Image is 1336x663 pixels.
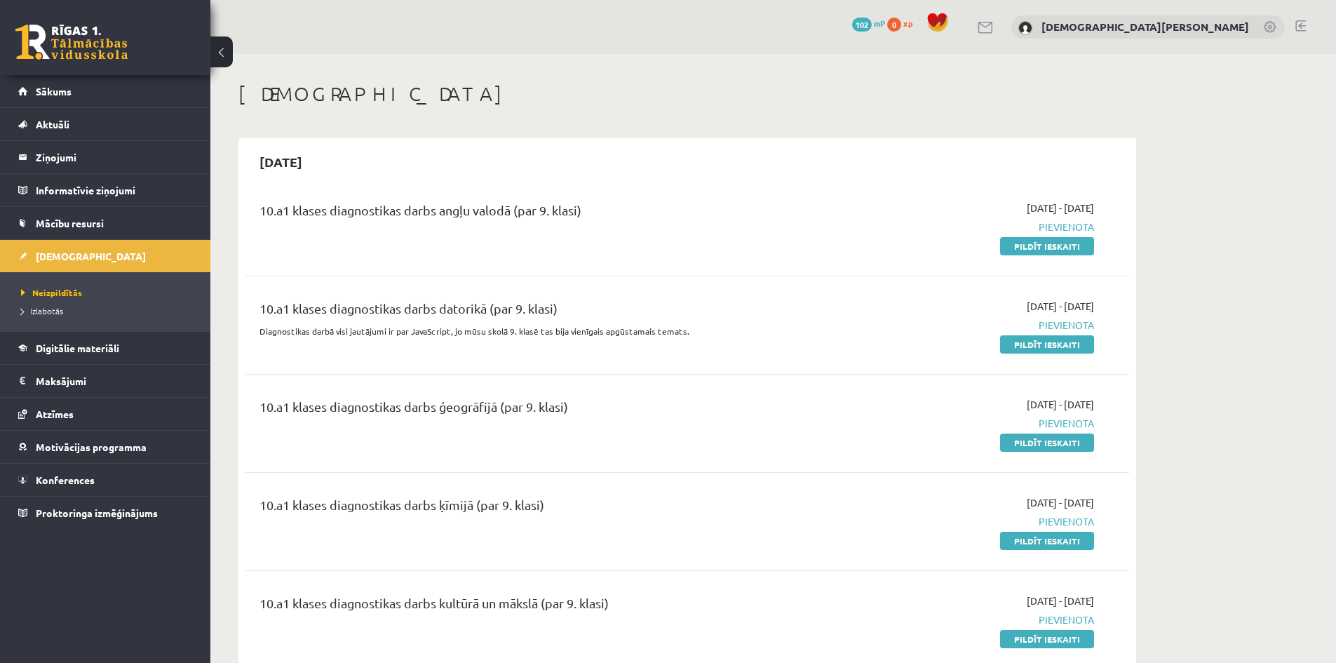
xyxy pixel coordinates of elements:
[36,408,74,420] span: Atzīmes
[21,304,196,317] a: Izlabotās
[21,287,82,298] span: Neizpildītās
[36,441,147,453] span: Motivācijas programma
[18,141,193,173] a: Ziņojumi
[1027,397,1094,412] span: [DATE] - [DATE]
[1041,20,1249,34] a: [DEMOGRAPHIC_DATA][PERSON_NAME]
[36,474,95,486] span: Konferences
[830,318,1094,333] span: Pievienota
[259,397,809,423] div: 10.a1 klases diagnostikas darbs ģeogrāfijā (par 9. klasi)
[36,250,146,262] span: [DEMOGRAPHIC_DATA]
[852,18,872,32] span: 102
[36,141,193,173] legend: Ziņojumi
[18,108,193,140] a: Aktuāli
[18,365,193,397] a: Maksājumi
[1000,335,1094,354] a: Pildīt ieskaiti
[36,85,72,98] span: Sākums
[18,174,193,206] a: Informatīvie ziņojumi
[36,365,193,397] legend: Maksājumi
[1018,21,1032,35] img: Kristaps Jegorovs
[18,207,193,239] a: Mācību resursi
[36,217,104,229] span: Mācību resursi
[903,18,912,29] span: xp
[1027,201,1094,215] span: [DATE] - [DATE]
[874,18,885,29] span: mP
[245,145,316,178] h2: [DATE]
[830,220,1094,234] span: Pievienota
[18,240,193,272] a: [DEMOGRAPHIC_DATA]
[1000,237,1094,255] a: Pildīt ieskaiti
[15,25,128,60] a: Rīgas 1. Tālmācības vidusskola
[18,431,193,463] a: Motivācijas programma
[830,514,1094,529] span: Pievienota
[18,464,193,496] a: Konferences
[887,18,919,29] a: 0 xp
[1000,434,1094,452] a: Pildīt ieskaiti
[259,201,809,227] div: 10.a1 klases diagnostikas darbs angļu valodā (par 9. klasi)
[259,495,809,521] div: 10.a1 klases diagnostikas darbs ķīmijā (par 9. klasi)
[830,612,1094,627] span: Pievienota
[259,299,809,325] div: 10.a1 klases diagnostikas darbs datorikā (par 9. klasi)
[36,342,119,354] span: Digitālie materiāli
[1027,594,1094,608] span: [DATE] - [DATE]
[238,82,1136,106] h1: [DEMOGRAPHIC_DATA]
[36,174,193,206] legend: Informatīvie ziņojumi
[18,398,193,430] a: Atzīmes
[18,75,193,107] a: Sākums
[1027,299,1094,314] span: [DATE] - [DATE]
[18,497,193,529] a: Proktoringa izmēģinājums
[36,507,158,519] span: Proktoringa izmēģinājums
[852,18,885,29] a: 102 mP
[21,305,63,316] span: Izlabotās
[1000,630,1094,648] a: Pildīt ieskaiti
[830,416,1094,431] span: Pievienota
[259,325,809,337] p: Diagnostikas darbā visi jautājumi ir par JavaScript, jo mūsu skolā 9. klasē tas bija vienīgais ap...
[1027,495,1094,510] span: [DATE] - [DATE]
[21,286,196,299] a: Neizpildītās
[18,332,193,364] a: Digitālie materiāli
[36,118,69,130] span: Aktuāli
[259,594,809,620] div: 10.a1 klases diagnostikas darbs kultūrā un mākslā (par 9. klasi)
[887,18,901,32] span: 0
[1000,532,1094,550] a: Pildīt ieskaiti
